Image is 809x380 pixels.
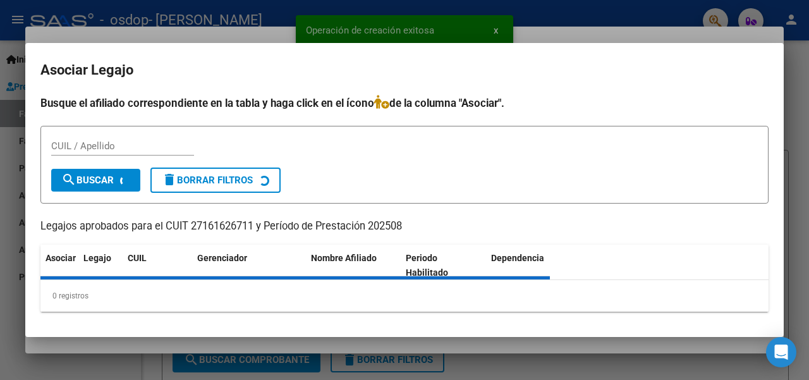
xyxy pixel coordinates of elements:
[61,172,76,187] mat-icon: search
[61,175,114,186] span: Buscar
[40,219,769,235] p: Legajos aprobados para el CUIT 27161626711 y Período de Prestación 202508
[46,253,76,263] span: Asociar
[491,253,544,263] span: Dependencia
[78,245,123,286] datatable-header-cell: Legajo
[197,253,247,263] span: Gerenciador
[40,95,769,111] h4: Busque el afiliado correspondiente en la tabla y haga click en el ícono de la columna "Asociar".
[401,245,486,286] datatable-header-cell: Periodo Habilitado
[40,245,78,286] datatable-header-cell: Asociar
[162,175,253,186] span: Borrar Filtros
[123,245,192,286] datatable-header-cell: CUIL
[766,337,796,367] div: Open Intercom Messenger
[83,253,111,263] span: Legajo
[51,169,140,192] button: Buscar
[192,245,306,286] datatable-header-cell: Gerenciador
[40,58,769,82] h2: Asociar Legajo
[162,172,177,187] mat-icon: delete
[128,253,147,263] span: CUIL
[486,245,581,286] datatable-header-cell: Dependencia
[150,168,281,193] button: Borrar Filtros
[311,253,377,263] span: Nombre Afiliado
[40,280,769,312] div: 0 registros
[406,253,448,278] span: Periodo Habilitado
[306,245,401,286] datatable-header-cell: Nombre Afiliado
